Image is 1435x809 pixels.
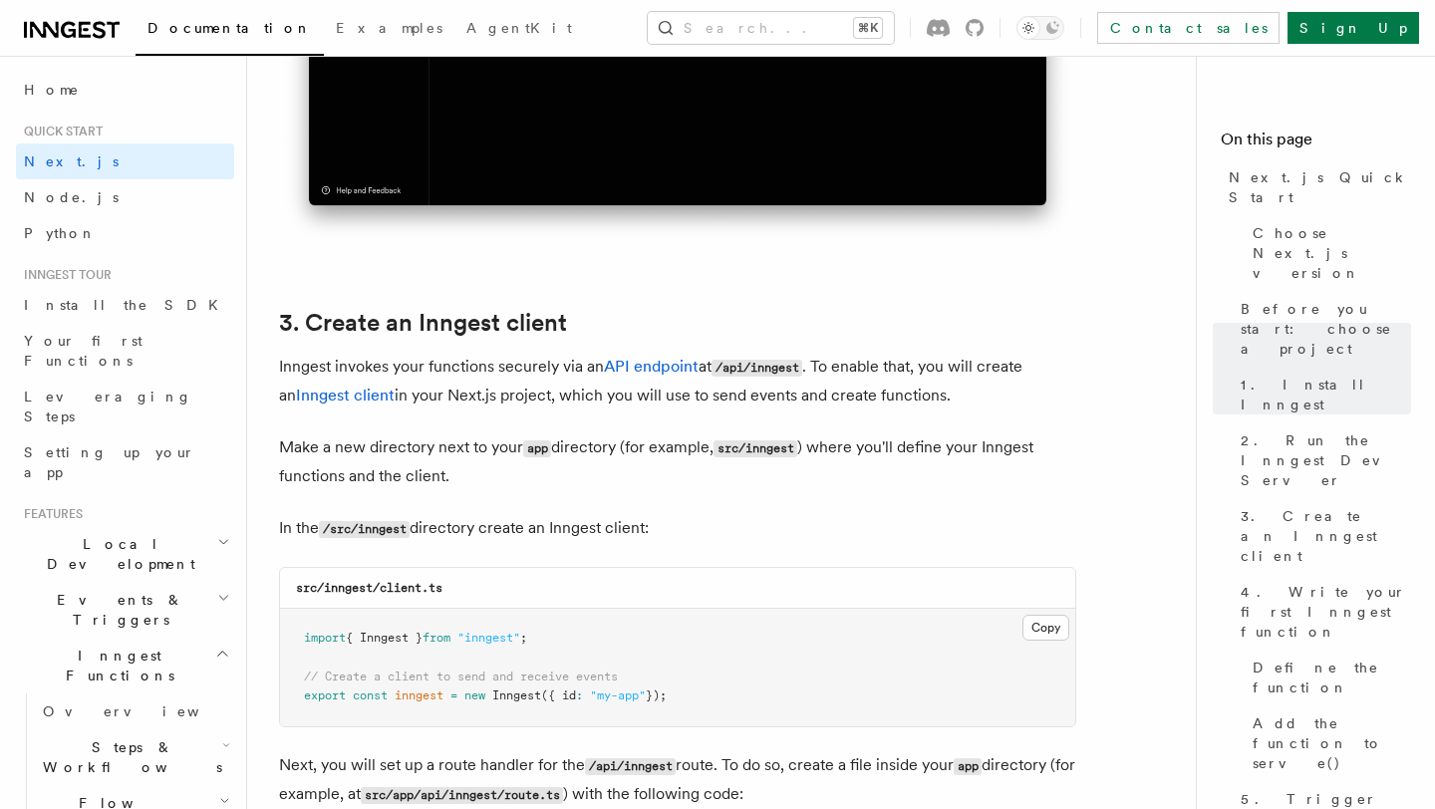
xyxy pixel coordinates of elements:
span: Quick start [16,124,103,139]
a: Contact sales [1097,12,1280,44]
code: src/inngest [714,440,797,457]
button: Inngest Functions [16,638,234,693]
a: Install the SDK [16,287,234,323]
a: AgentKit [454,6,584,54]
a: Home [16,72,234,108]
span: new [464,688,485,702]
span: Define the function [1253,658,1411,697]
a: Choose Next.js version [1245,215,1411,291]
span: Features [16,506,83,522]
span: Add the function to serve() [1253,713,1411,773]
button: Copy [1022,615,1069,641]
a: 2. Run the Inngest Dev Server [1233,422,1411,498]
button: Events & Triggers [16,582,234,638]
a: Add the function to serve() [1245,705,1411,781]
a: 3. Create an Inngest client [279,309,567,337]
span: "my-app" [590,688,646,702]
span: Next.js [24,153,119,169]
a: API endpoint [604,357,699,376]
span: Events & Triggers [16,590,217,630]
a: Sign Up [1288,12,1419,44]
a: 4. Write your first Inngest function [1233,574,1411,650]
span: // Create a client to send and receive events [304,670,618,683]
p: Inngest invokes your functions securely via an at . To enable that, you will create an in your Ne... [279,353,1076,409]
button: Search...⌘K [648,12,894,44]
span: const [353,688,388,702]
code: /api/inngest [712,360,802,377]
span: Local Development [16,534,217,574]
kbd: ⌘K [854,18,882,38]
code: /api/inngest [585,758,676,775]
a: Examples [324,6,454,54]
span: : [576,688,583,702]
a: Documentation [136,6,324,56]
span: Node.js [24,189,119,205]
a: Define the function [1245,650,1411,705]
span: 3. Create an Inngest client [1241,506,1411,566]
span: ({ id [541,688,576,702]
span: Documentation [147,20,312,36]
span: export [304,688,346,702]
span: Home [24,80,80,100]
button: Steps & Workflows [35,729,234,785]
code: src/app/api/inngest/route.ts [361,787,563,804]
span: Next.js Quick Start [1229,167,1411,207]
h4: On this page [1221,128,1411,159]
span: Python [24,225,97,241]
button: Local Development [16,526,234,582]
a: Before you start: choose a project [1233,291,1411,367]
span: Inngest tour [16,267,112,283]
span: 4. Write your first Inngest function [1241,582,1411,642]
span: Inngest Functions [16,646,215,685]
span: Choose Next.js version [1253,223,1411,283]
span: import [304,631,346,645]
a: Next.js [16,143,234,179]
span: AgentKit [466,20,572,36]
span: inngest [395,688,443,702]
span: "inngest" [457,631,520,645]
span: { Inngest } [346,631,423,645]
span: Overview [43,703,248,719]
a: Your first Functions [16,323,234,379]
p: In the directory create an Inngest client: [279,514,1076,543]
code: /src/inngest [319,521,410,538]
span: 2. Run the Inngest Dev Server [1241,430,1411,490]
span: Install the SDK [24,297,230,313]
a: Leveraging Steps [16,379,234,434]
span: Steps & Workflows [35,737,222,777]
code: app [954,758,982,775]
span: 1. Install Inngest [1241,375,1411,414]
code: src/inngest/client.ts [296,581,442,595]
a: 1. Install Inngest [1233,367,1411,422]
code: app [523,440,551,457]
span: Examples [336,20,442,36]
span: Leveraging Steps [24,389,192,424]
span: Your first Functions [24,333,143,369]
a: 3. Create an Inngest client [1233,498,1411,574]
span: Setting up your app [24,444,195,480]
a: Overview [35,693,234,729]
span: = [450,688,457,702]
span: from [423,631,450,645]
p: Make a new directory next to your directory (for example, ) where you'll define your Inngest func... [279,433,1076,490]
span: ; [520,631,527,645]
a: Node.js [16,179,234,215]
a: Setting up your app [16,434,234,490]
p: Next, you will set up a route handler for the route. To do so, create a file inside your director... [279,751,1076,809]
button: Toggle dark mode [1016,16,1064,40]
a: Python [16,215,234,251]
span: }); [646,688,667,702]
span: Before you start: choose a project [1241,299,1411,359]
a: Inngest client [296,386,395,404]
a: Next.js Quick Start [1221,159,1411,215]
span: Inngest [492,688,541,702]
